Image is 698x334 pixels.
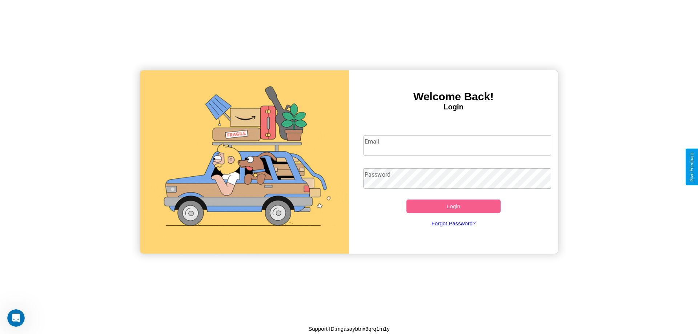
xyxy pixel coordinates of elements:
h3: Welcome Back! [349,90,558,103]
iframe: Intercom live chat [7,309,25,327]
button: Login [406,200,501,213]
p: Support ID: mgasaybtnx3qrq1m1y [308,324,389,334]
h4: Login [349,103,558,111]
img: gif [140,70,349,254]
a: Forgot Password? [360,213,548,234]
div: Give Feedback [689,152,694,182]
